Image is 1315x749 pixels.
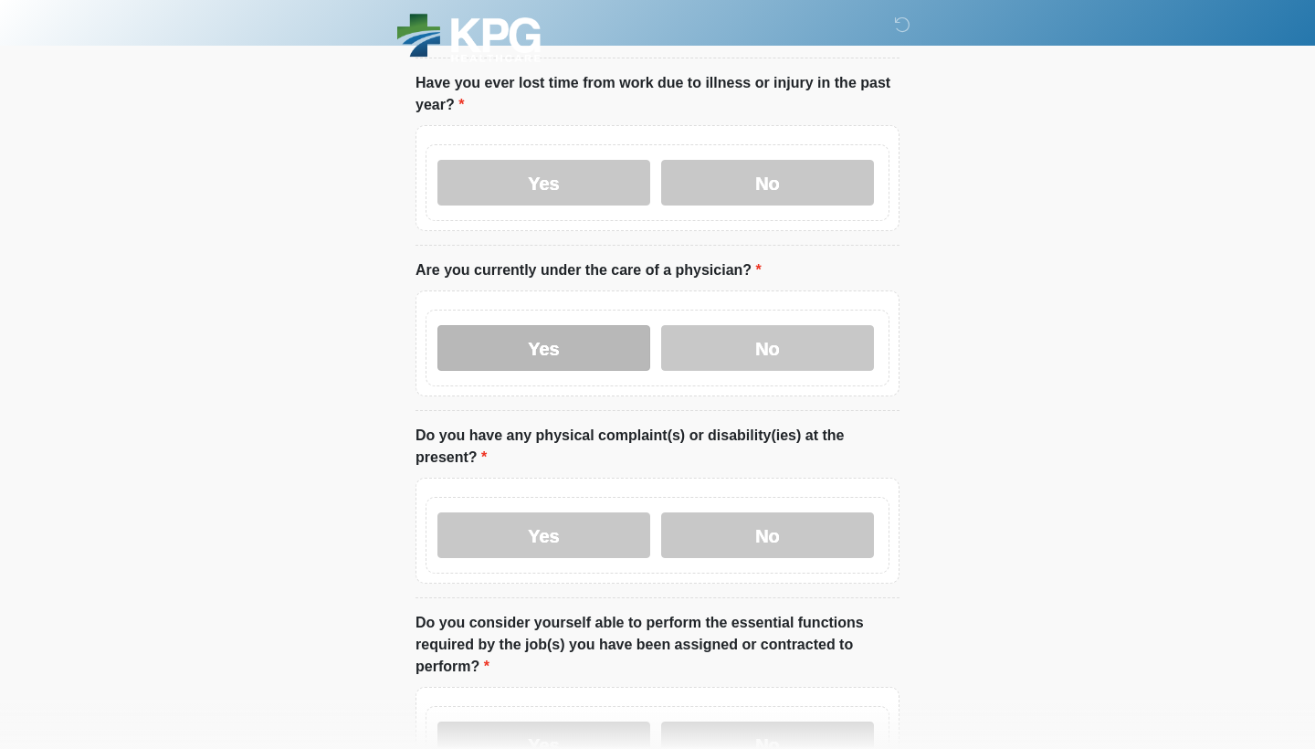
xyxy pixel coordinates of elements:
[416,259,762,281] label: Are you currently under the care of a physician?
[416,72,899,116] label: Have you ever lost time from work due to illness or injury in the past year?
[661,512,874,558] label: No
[661,325,874,371] label: No
[437,160,650,206] label: Yes
[437,325,650,371] label: Yes
[661,160,874,206] label: No
[397,14,541,62] img: KPG Healthcare Logo
[416,425,899,469] label: Do you have any physical complaint(s) or disability(ies) at the present?
[416,612,899,678] label: Do you consider yourself able to perform the essential functions required by the job(s) you have ...
[437,512,650,558] label: Yes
